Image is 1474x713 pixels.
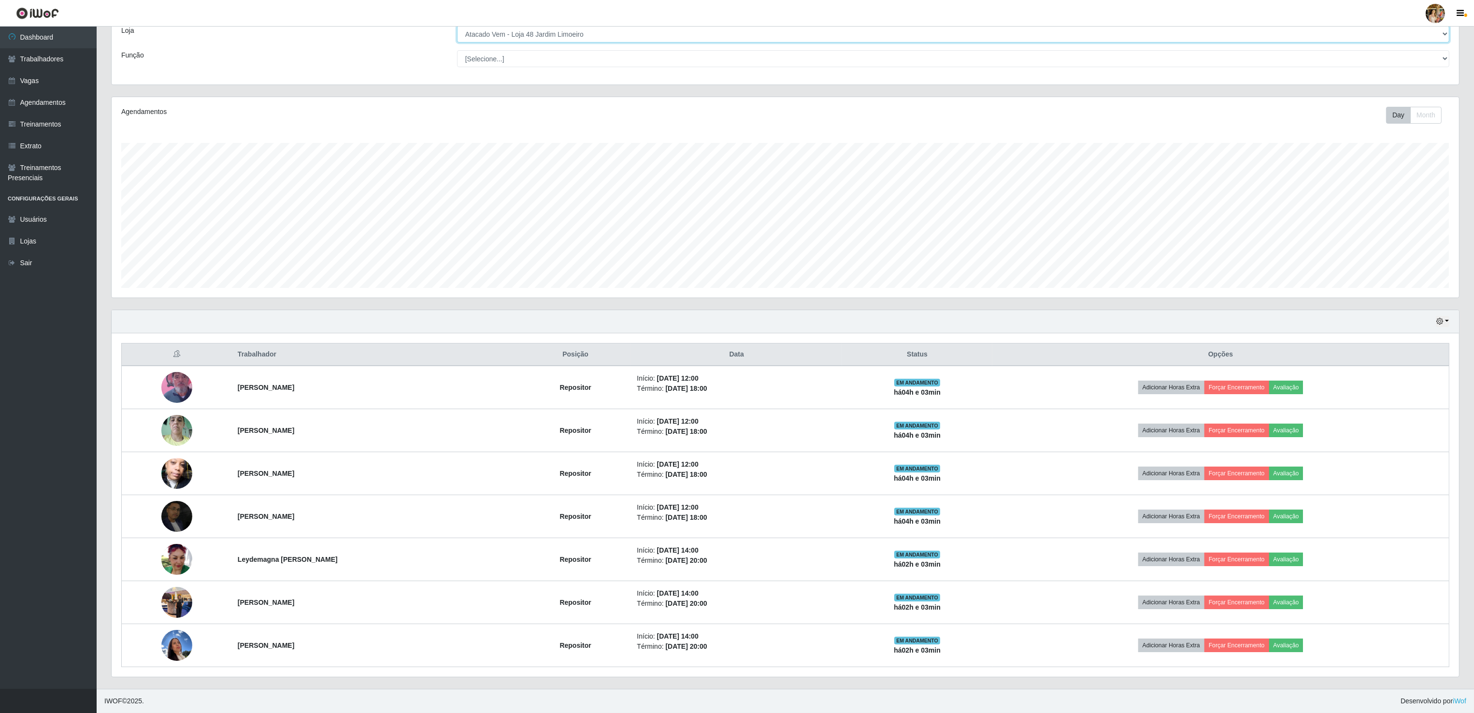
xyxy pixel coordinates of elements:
[894,637,940,644] span: EM ANDAMENTO
[161,625,192,666] img: 1755200036324.jpeg
[1138,424,1204,437] button: Adicionar Horas Extra
[894,560,941,568] strong: há 02 h e 03 min
[637,599,836,609] li: Término:
[1204,467,1269,480] button: Forçar Encerramento
[657,546,699,554] time: [DATE] 14:00
[1269,553,1303,566] button: Avaliação
[894,517,941,525] strong: há 04 h e 03 min
[1269,596,1303,609] button: Avaliação
[637,631,836,642] li: Início:
[559,384,591,391] strong: Repositor
[637,545,836,556] li: Início:
[161,489,192,544] img: 1754265103514.jpeg
[666,385,707,392] time: [DATE] 18:00
[894,379,940,386] span: EM ANDAMENTO
[121,50,144,60] label: Função
[559,513,591,520] strong: Repositor
[657,589,699,597] time: [DATE] 14:00
[1410,107,1442,124] button: Month
[238,427,294,434] strong: [PERSON_NAME]
[559,599,591,606] strong: Repositor
[894,646,941,654] strong: há 02 h e 03 min
[894,431,941,439] strong: há 04 h e 03 min
[657,503,699,511] time: [DATE] 12:00
[666,642,707,650] time: [DATE] 20:00
[1269,381,1303,394] button: Avaliação
[161,446,192,501] img: 1753494056504.jpeg
[232,343,520,366] th: Trabalhador
[894,594,940,601] span: EM ANDAMENTO
[238,384,294,391] strong: [PERSON_NAME]
[559,427,591,434] strong: Repositor
[1386,107,1449,124] div: Toolbar with button groups
[637,513,836,523] li: Término:
[637,373,836,384] li: Início:
[657,374,699,382] time: [DATE] 12:00
[657,632,699,640] time: [DATE] 14:00
[121,107,666,117] div: Agendamentos
[894,551,940,558] span: EM ANDAMENTO
[1453,697,1466,705] a: iWof
[161,544,192,575] img: 1754944379156.jpeg
[238,556,338,563] strong: Leydemagna [PERSON_NAME]
[637,502,836,513] li: Início:
[637,427,836,437] li: Término:
[16,7,59,19] img: CoreUI Logo
[666,471,707,478] time: [DATE] 18:00
[238,513,294,520] strong: [PERSON_NAME]
[1204,424,1269,437] button: Forçar Encerramento
[637,470,836,480] li: Término:
[1204,639,1269,652] button: Forçar Encerramento
[894,508,940,515] span: EM ANDAMENTO
[637,459,836,470] li: Início:
[1204,381,1269,394] button: Forçar Encerramento
[104,696,144,706] span: © 2025 .
[894,422,940,429] span: EM ANDAMENTO
[1386,107,1411,124] button: Day
[1138,467,1204,480] button: Adicionar Horas Extra
[842,343,992,366] th: Status
[559,642,591,649] strong: Repositor
[894,474,941,482] strong: há 04 h e 03 min
[1269,424,1303,437] button: Avaliação
[161,360,192,415] img: 1752090635186.jpeg
[666,513,707,521] time: [DATE] 18:00
[1138,381,1204,394] button: Adicionar Horas Extra
[894,603,941,611] strong: há 02 h e 03 min
[631,343,842,366] th: Data
[1138,639,1204,652] button: Adicionar Horas Extra
[1204,553,1269,566] button: Forçar Encerramento
[666,428,707,435] time: [DATE] 18:00
[121,26,134,36] label: Loja
[238,599,294,606] strong: [PERSON_NAME]
[657,417,699,425] time: [DATE] 12:00
[657,460,699,468] time: [DATE] 12:00
[1269,467,1303,480] button: Avaliação
[1204,596,1269,609] button: Forçar Encerramento
[1138,510,1204,523] button: Adicionar Horas Extra
[1386,107,1442,124] div: First group
[637,416,836,427] li: Início:
[894,465,940,472] span: EM ANDAMENTO
[520,343,631,366] th: Posição
[1204,510,1269,523] button: Forçar Encerramento
[666,556,707,564] time: [DATE] 20:00
[1401,696,1466,706] span: Desenvolvido por
[637,588,836,599] li: Início:
[666,599,707,607] time: [DATE] 20:00
[894,388,941,396] strong: há 04 h e 03 min
[559,556,591,563] strong: Repositor
[238,470,294,477] strong: [PERSON_NAME]
[1269,510,1303,523] button: Avaliação
[1138,596,1204,609] button: Adicionar Horas Extra
[161,582,192,623] img: 1755095833793.jpeg
[238,642,294,649] strong: [PERSON_NAME]
[104,697,122,705] span: IWOF
[637,384,836,394] li: Término:
[161,410,192,451] img: 1753296713648.jpeg
[1138,553,1204,566] button: Adicionar Horas Extra
[637,556,836,566] li: Término:
[559,470,591,477] strong: Repositor
[992,343,1449,366] th: Opções
[1269,639,1303,652] button: Avaliação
